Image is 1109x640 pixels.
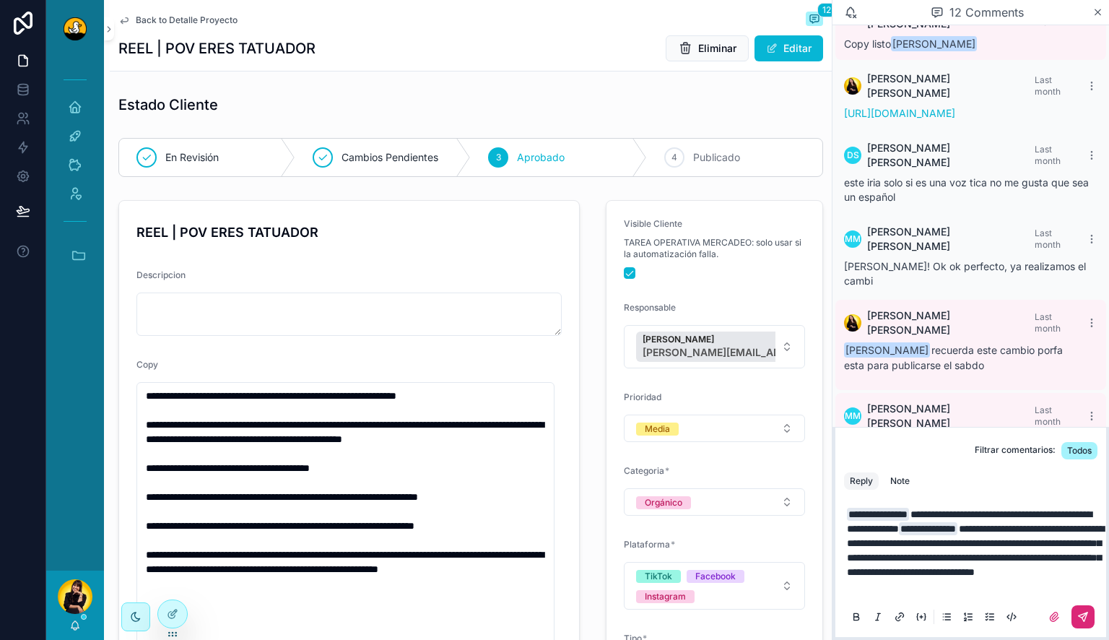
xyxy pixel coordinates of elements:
[867,72,1035,100] span: [PERSON_NAME] [PERSON_NAME]
[844,38,978,50] span: Copy listo
[698,41,736,56] span: Eliminar
[636,589,695,603] button: Unselect INSTAGRAM
[975,444,1056,459] span: Filtrar comentarios:
[136,359,158,370] span: Copy
[1035,228,1061,250] span: Last month
[693,150,740,165] span: Publicado
[844,342,930,358] span: [PERSON_NAME]
[890,475,910,487] div: Note
[845,233,861,245] span: MM
[867,141,1035,170] span: [PERSON_NAME] [PERSON_NAME]
[624,465,664,476] span: Categoria
[867,402,1035,431] span: [PERSON_NAME] [PERSON_NAME]
[118,14,238,26] a: Back to Detalle Proyecto
[636,568,681,583] button: Unselect TIK_TOK
[844,260,1086,287] span: [PERSON_NAME]! Ok ok perfecto, ya realizamos el cambi
[845,410,861,422] span: MM
[624,218,682,229] span: Visible Cliente
[636,332,895,362] button: Unselect 7
[949,4,1024,21] span: 12 Comments
[624,415,805,442] button: Select Button
[847,150,859,161] span: DS
[624,539,670,550] span: Plataforma
[624,392,661,402] span: Prioridad
[64,17,87,40] img: App logo
[165,150,219,165] span: En Revisión
[136,222,562,242] h4: REEL | POV ERES TATUADOR
[636,495,691,509] button: Unselect ORGANICO
[643,345,874,360] span: [PERSON_NAME][EMAIL_ADDRESS][PERSON_NAME][DOMAIN_NAME]
[517,150,565,165] span: Aprobado
[624,562,805,610] button: Select Button
[844,107,955,119] a: [URL][DOMAIN_NAME]
[671,152,677,163] span: 4
[695,570,736,583] div: Facebook
[496,152,501,163] span: 3
[342,150,438,165] span: Cambios Pendientes
[884,472,916,490] button: Note
[643,334,874,345] span: [PERSON_NAME]
[687,568,744,583] button: Unselect FACEBOOK
[1035,311,1061,334] span: Last month
[118,38,316,59] h1: REEL | POV ERES TATUADOR
[118,95,218,115] h1: Estado Cliente
[817,3,836,17] span: 12
[136,269,186,280] span: Descripcion
[645,570,672,583] div: TikTok
[844,343,1097,373] div: recuerda este cambio porfa
[46,58,104,296] div: scrollable content
[891,36,977,51] span: [PERSON_NAME]
[844,176,1089,203] span: este iria solo si es una voz tica no me gusta que sea un español
[867,225,1035,254] span: [PERSON_NAME] [PERSON_NAME]
[1035,405,1061,427] span: Last month
[1061,442,1097,459] button: Todos
[645,590,686,603] div: Instagram
[754,35,823,61] button: Editar
[624,237,805,260] span: TAREA OPERATIVA MERCADEO: solo usar si la automatización falla.
[666,35,749,61] button: Eliminar
[1035,74,1061,97] span: Last month
[645,423,670,436] div: Media
[624,302,676,313] span: Responsable
[624,325,805,368] button: Select Button
[844,358,1097,373] p: esta para publicarse el sabdo
[844,472,879,490] button: Reply
[624,488,805,516] button: Select Button
[806,12,823,29] button: 12
[136,14,238,26] span: Back to Detalle Proyecto
[645,496,682,509] div: Orgánico
[1035,144,1061,166] span: Last month
[867,308,1035,337] span: [PERSON_NAME] [PERSON_NAME]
